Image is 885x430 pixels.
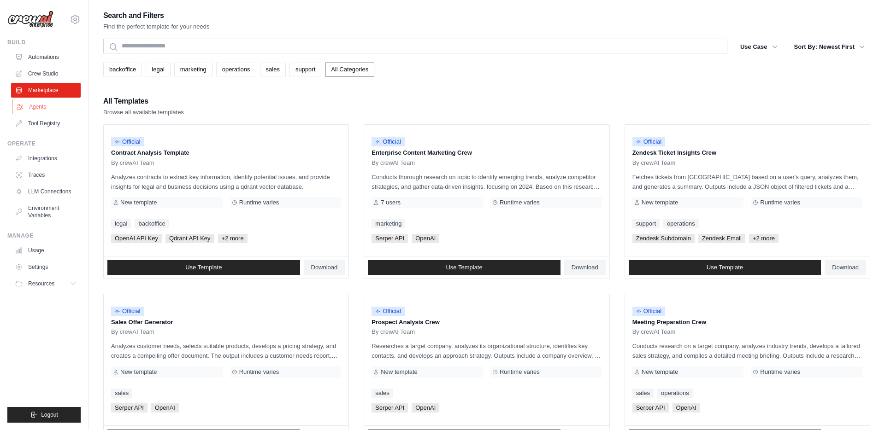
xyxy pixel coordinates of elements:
a: backoffice [135,219,169,228]
a: Integrations [11,151,81,166]
a: Agents [12,99,82,114]
a: support [289,63,321,76]
span: Official [632,137,666,146]
span: Official [111,307,144,316]
span: Use Template [446,264,482,271]
span: Use Template [185,264,222,271]
span: Download [572,264,598,271]
span: Resources [28,280,54,287]
p: Meeting Preparation Crew [632,318,862,327]
a: marketing [174,63,212,76]
div: Operate [7,140,81,147]
a: sales [632,389,654,398]
a: LLM Connections [11,184,81,199]
a: marketing [372,219,405,228]
p: Prospect Analysis Crew [372,318,602,327]
a: Environment Variables [11,201,81,223]
a: operations [663,219,699,228]
span: OpenAI [412,403,439,413]
span: Runtime varies [760,199,800,206]
button: Logout [7,407,81,423]
span: 7 users [381,199,401,206]
span: New template [642,199,678,206]
span: Download [832,264,859,271]
span: By crewAI Team [111,159,154,167]
a: Download [825,260,866,275]
a: Download [564,260,606,275]
a: Automations [11,50,81,64]
p: Find the perfect template for your needs [103,22,210,31]
span: Runtime varies [239,199,279,206]
img: Logo [7,11,53,28]
p: Conducts thorough research on topic to identify emerging trends, analyze competitor strategies, a... [372,172,602,192]
span: By crewAI Team [632,159,676,167]
p: Fetches tickets from [GEOGRAPHIC_DATA] based on a user's query, analyzes them, and generates a su... [632,172,862,192]
span: New template [642,368,678,376]
span: Use Template [707,264,743,271]
a: Use Template [629,260,821,275]
a: All Categories [325,63,374,76]
span: By crewAI Team [111,328,154,336]
span: Official [632,307,666,316]
a: Traces [11,168,81,182]
a: Download [304,260,345,275]
span: +2 more [749,234,779,243]
span: Zendesk Email [698,234,745,243]
button: Use Case [735,39,783,55]
span: Download [311,264,338,271]
a: backoffice [103,63,142,76]
a: sales [260,63,286,76]
a: Settings [11,260,81,274]
p: Analyzes customer needs, selects suitable products, develops a pricing strategy, and creates a co... [111,341,341,360]
span: Serper API [372,403,408,413]
span: Serper API [632,403,669,413]
a: legal [111,219,131,228]
span: Official [111,137,144,146]
span: New template [120,368,157,376]
a: Usage [11,243,81,258]
span: Runtime varies [500,368,540,376]
button: Sort By: Newest First [789,39,870,55]
p: Zendesk Ticket Insights Crew [632,148,862,157]
p: Sales Offer Generator [111,318,341,327]
a: Tool Registry [11,116,81,131]
h2: All Templates [103,95,184,108]
a: operations [216,63,256,76]
p: Enterprise Content Marketing Crew [372,148,602,157]
span: OpenAI [673,403,700,413]
span: +2 more [218,234,248,243]
span: New template [381,368,417,376]
span: Runtime varies [760,368,800,376]
span: New template [120,199,157,206]
span: By crewAI Team [632,328,676,336]
a: Use Template [107,260,300,275]
a: legal [146,63,170,76]
span: Official [372,137,405,146]
span: Serper API [372,234,408,243]
div: Manage [7,232,81,239]
a: operations [657,389,693,398]
p: Contract Analysis Template [111,148,341,157]
a: Crew Studio [11,66,81,81]
span: Runtime varies [239,368,279,376]
a: support [632,219,660,228]
button: Resources [11,276,81,291]
span: OpenAI [412,234,439,243]
p: Browse all available templates [103,108,184,117]
span: Official [372,307,405,316]
span: By crewAI Team [372,159,415,167]
span: Zendesk Subdomain [632,234,695,243]
a: Use Template [368,260,560,275]
span: OpenAI API Key [111,234,162,243]
p: Conducts research on a target company, analyzes industry trends, develops a tailored sales strate... [632,341,862,360]
a: sales [372,389,393,398]
div: Build [7,39,81,46]
a: Marketplace [11,83,81,98]
span: By crewAI Team [372,328,415,336]
p: Analyzes contracts to extract key information, identify potential issues, and provide insights fo... [111,172,341,192]
h2: Search and Filters [103,9,210,22]
span: OpenAI [151,403,179,413]
a: sales [111,389,132,398]
p: Researches a target company, analyzes its organizational structure, identifies key contacts, and ... [372,341,602,360]
span: Serper API [111,403,147,413]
